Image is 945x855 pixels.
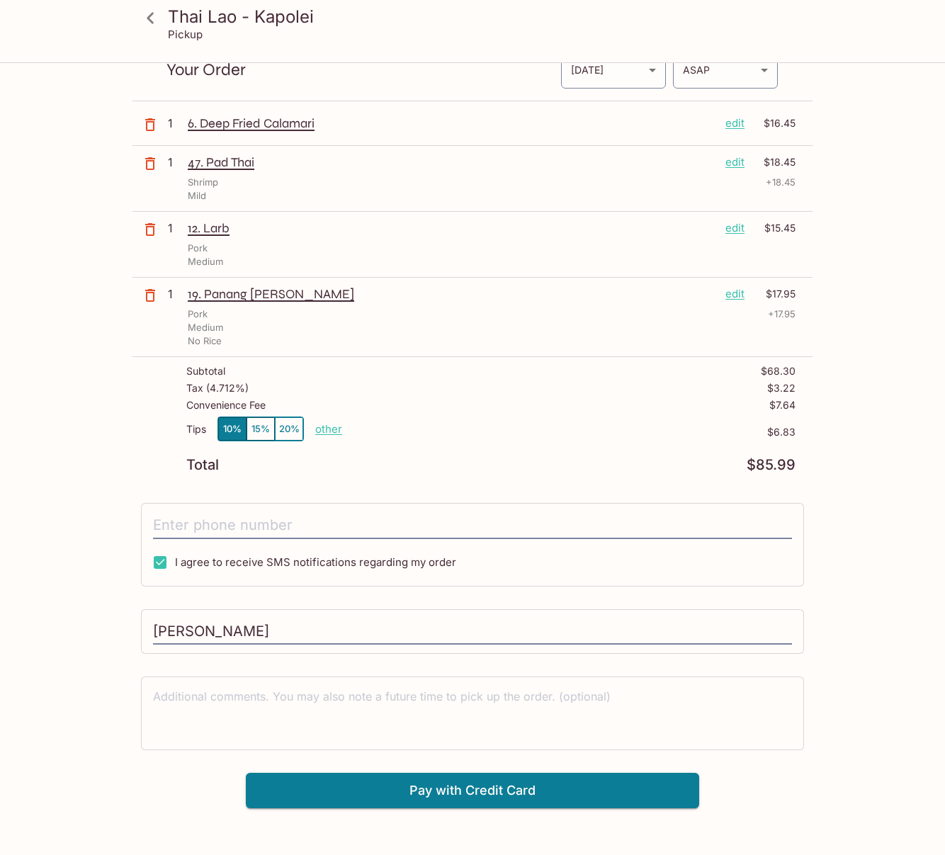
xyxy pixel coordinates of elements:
button: Pay with Credit Card [246,773,699,808]
p: Tax ( 4.712% ) [186,383,249,394]
p: edit [725,115,745,131]
p: Pickup [168,28,203,41]
p: $6.83 [342,426,796,438]
p: Total [186,458,219,472]
p: No Rice [188,334,222,348]
p: 1 [168,115,182,131]
button: other [315,422,342,436]
p: Shrimp [188,176,218,189]
p: Your Order [166,63,560,77]
p: $85.99 [747,458,796,472]
p: edit [725,154,745,170]
p: 47. Pad Thai [188,154,714,170]
p: Tips [186,424,206,435]
p: $18.45 [753,154,796,170]
p: 1 [168,154,182,170]
p: 1 [168,220,182,236]
div: ASAP [673,51,778,89]
p: edit [725,220,745,236]
span: I agree to receive SMS notifications regarding my order [175,555,456,569]
input: Enter first and last name [153,618,792,645]
p: Medium [188,255,223,268]
div: [DATE] [561,51,666,89]
p: Pork [188,242,208,255]
p: $15.45 [753,220,796,236]
p: Convenience Fee [186,400,266,411]
h3: Thai Lao - Kapolei [168,6,801,28]
p: 6. Deep Fried Calamari [188,115,714,131]
input: Enter phone number [153,512,792,539]
p: 1 [168,286,182,302]
p: Subtotal [186,366,225,377]
p: Medium [188,321,223,334]
p: Pork [188,307,208,321]
button: 20% [275,417,303,441]
p: Mild [188,189,206,203]
p: 12. Larb [188,220,714,236]
p: edit [725,286,745,302]
p: 19. Panang [PERSON_NAME] [188,286,714,302]
button: 15% [247,417,275,441]
p: $3.22 [767,383,796,394]
button: 10% [218,417,247,441]
p: $16.45 [753,115,796,131]
p: + 17.95 [768,307,796,321]
p: $7.64 [769,400,796,411]
p: + 18.45 [766,176,796,189]
p: $68.30 [761,366,796,377]
p: $17.95 [753,286,796,302]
